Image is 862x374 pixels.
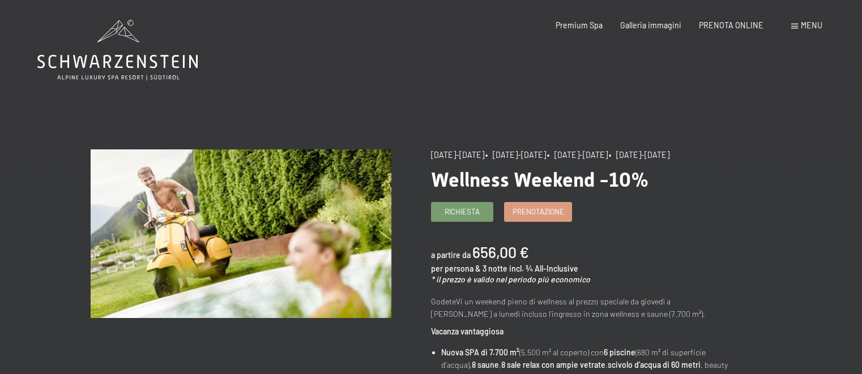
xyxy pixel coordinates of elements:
[441,347,519,357] strong: Nuova SPA di 7.700 m²
[505,203,571,221] a: Prenotazione
[608,360,701,369] strong: scivolo d'acqua di 60 metri
[445,207,480,217] span: Richiesta
[483,264,507,273] span: 3 notte
[91,149,391,318] img: Wellness Weekend -10%
[431,274,590,284] em: * il prezzo è valido nel periodo più economico
[509,264,578,273] span: incl. ¾ All-Inclusive
[801,20,822,30] span: Menu
[472,360,499,369] strong: 8 saune
[609,150,669,160] span: • [DATE]-[DATE]
[485,150,546,160] span: • [DATE]-[DATE]
[604,347,635,357] strong: 6 piscine
[547,150,608,160] span: • [DATE]-[DATE]
[556,20,603,30] a: Premium Spa
[431,168,648,191] span: Wellness Weekend -10%
[431,295,731,321] p: GodeteVi un weekend pieno di wellness al prezzo speciale da giovedì a [PERSON_NAME] a lunedì incl...
[620,20,681,30] a: Galleria immagini
[431,264,481,273] span: per persona &
[699,20,763,30] a: PRENOTA ONLINE
[513,207,564,217] span: Prenotazione
[432,203,493,221] a: Richiesta
[431,150,484,160] span: [DATE]-[DATE]
[431,326,503,336] strong: Vacanza vantaggiosa
[431,250,471,260] span: a partire da
[472,243,529,261] b: 656,00 €
[501,360,605,369] strong: 8 sale relax con ampie vetrate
